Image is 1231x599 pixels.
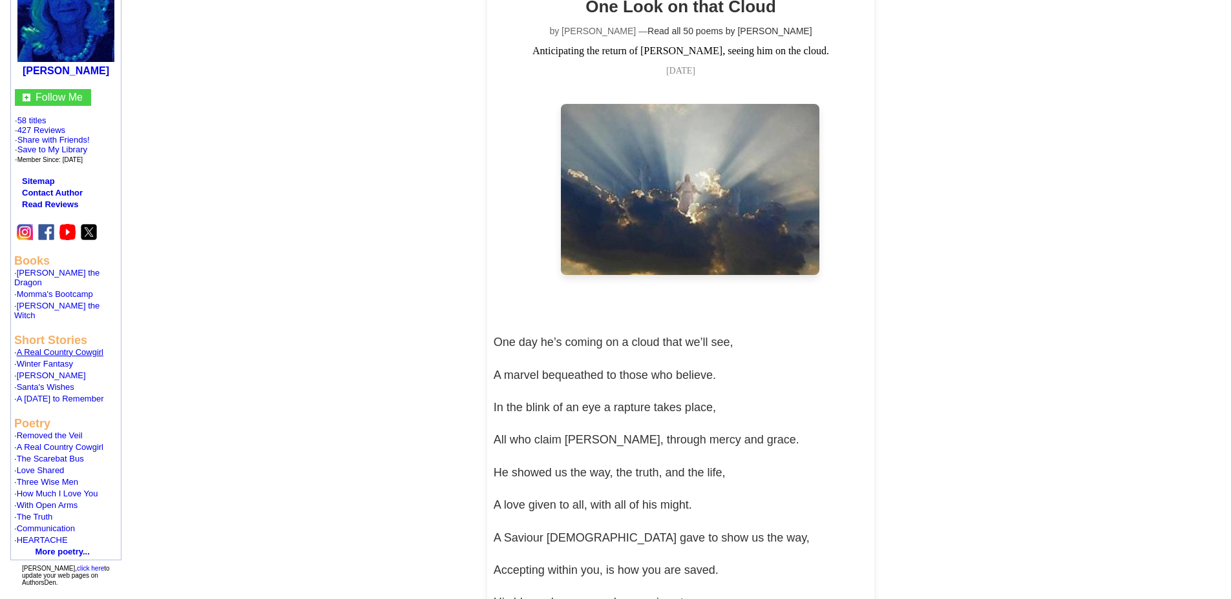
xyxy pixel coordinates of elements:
img: shim.gif [14,320,15,322]
a: Read Reviews [22,199,78,209]
a: How Much I Love You [17,489,98,498]
a: A Real Country Cowgirl [17,442,103,452]
a: With Open Arms [17,500,78,510]
p: A marvel bequeathed to those who believe. [494,365,868,385]
p: A Saviour [DEMOGRAPHIC_DATA] gave to show us the way, [494,527,868,548]
font: · [14,394,103,403]
img: shim.gif [14,380,15,382]
font: · [14,289,93,299]
img: shim.gif [14,403,15,405]
font: · [14,512,52,522]
a: Sitemap [22,176,55,186]
img: shim.gif [14,440,15,442]
a: [PERSON_NAME] [23,65,109,76]
b: Short Stories [14,334,87,347]
img: fb.png [38,224,54,240]
img: shim.gif [14,498,15,500]
a: The Scarebat Bus [17,454,84,463]
img: youtube.png [59,224,76,240]
a: Love Shared [17,465,65,475]
img: shim.gif [14,392,15,394]
font: Member Since: [DATE] [17,156,83,163]
font: · [14,359,73,369]
font: · [14,347,103,357]
img: shim.gif [14,299,15,301]
p: by [PERSON_NAME] — [494,26,868,36]
font: · [14,535,68,545]
a: Communication [17,523,75,533]
font: · [14,500,78,510]
a: Santa's Wishes [17,382,74,392]
a: HEARTACHE [17,535,68,545]
img: gc.jpg [23,94,30,101]
img: shim.gif [14,545,15,547]
p: [DATE] [494,66,868,76]
a: [PERSON_NAME] the Dragon [14,268,100,287]
img: shim.gif [14,475,15,477]
a: [PERSON_NAME] [17,371,86,380]
font: · [14,465,64,475]
img: x.png [81,224,97,240]
p: A love given to all, with all of his might. [494,494,868,515]
font: · [14,382,74,392]
b: Poetry [14,417,50,430]
font: · [14,268,100,287]
img: shim.gif [14,463,15,465]
a: Follow Me [36,92,83,103]
a: 427 Reviews [17,125,65,135]
a: Three Wise Men [17,477,78,487]
img: shim.gif [14,533,15,535]
a: [PERSON_NAME] the Witch [14,301,100,320]
p: Accepting within you, is how you are saved. [494,560,868,580]
img: ig.png [17,224,33,240]
img: shim.gif [14,487,15,489]
font: · [14,523,75,533]
a: Share with Friends! [17,135,90,145]
img: shim.gif [14,357,15,359]
a: Removed the Veil [17,431,83,440]
a: A Real Country Cowgirl [17,347,103,357]
img: shim.gif [14,510,15,512]
font: · · · [15,135,90,164]
font: · · [15,116,90,164]
font: · [14,301,100,320]
a: Read all 50 poems by [PERSON_NAME] [647,26,812,36]
a: 58 titles [17,116,47,125]
font: · [14,454,84,463]
b: Books [14,254,50,267]
a: The Truth [17,512,53,522]
a: A [DATE] to Remember [17,394,104,403]
a: click here [77,565,104,572]
img: shim.gif [14,287,15,289]
font: · [14,489,98,498]
a: Winter Fantasy [17,359,73,369]
font: · [14,477,78,487]
font: [PERSON_NAME], to update your web pages on AuthorsDen. [22,565,110,586]
img: shim.gif [14,452,15,454]
a: More poetry... [36,547,90,556]
a: Save to My Library [17,145,87,154]
p: One day he’s coming on a cloud that we’ll see, [494,332,868,352]
img: shim.gif [14,522,15,523]
a: Momma's Bootcamp [17,289,93,299]
p: He showed us the way, the truth, and the life, [494,462,868,483]
img: shim.gif [14,369,15,371]
font: · [14,442,103,452]
img: Poem Artwork [561,104,819,275]
p: In the blink of an eye a rapture takes place, [494,397,868,418]
font: · [14,431,83,440]
font: · [14,371,86,380]
a: Contact Author [22,188,83,198]
p: All who claim [PERSON_NAME], through mercy and grace. [494,429,868,450]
